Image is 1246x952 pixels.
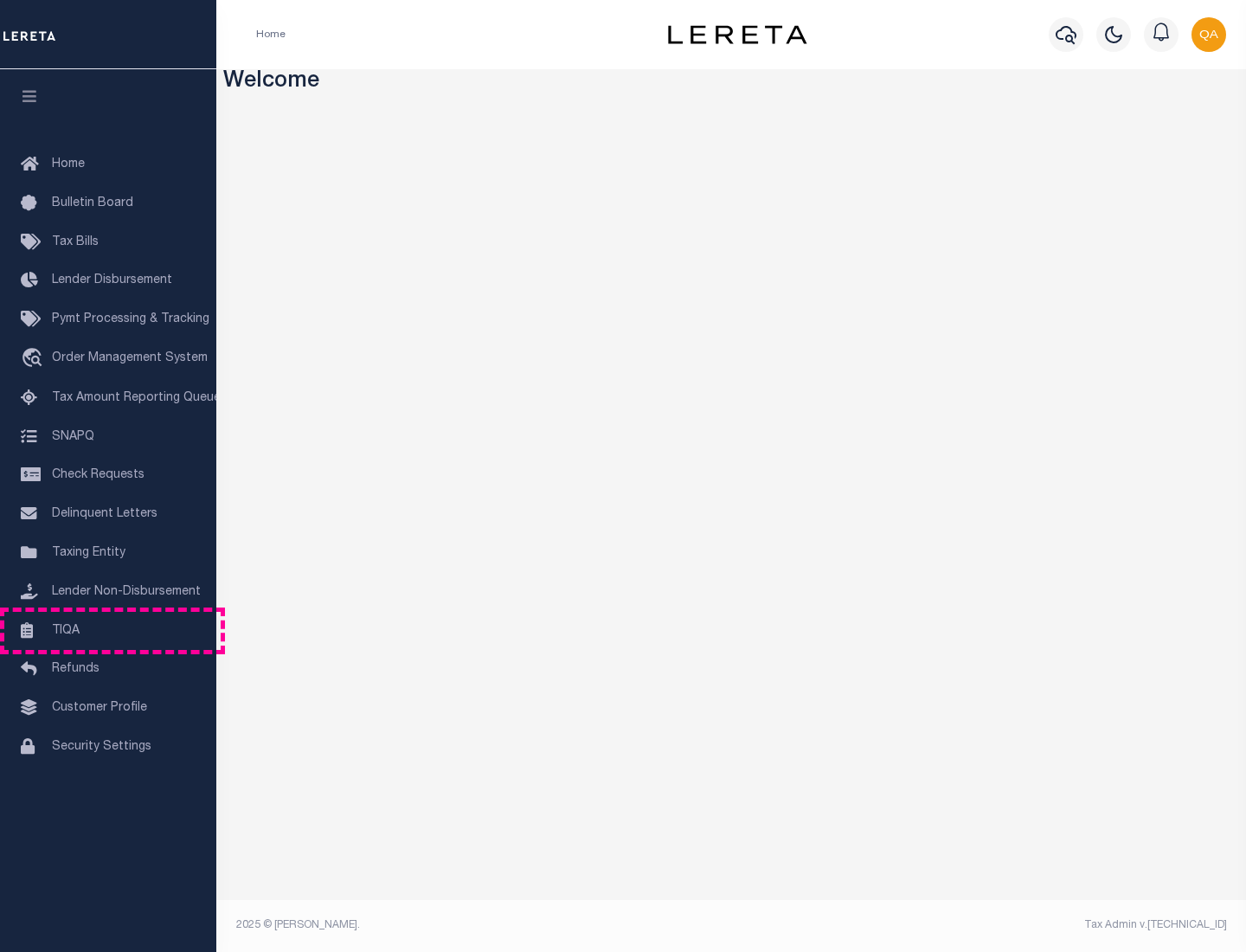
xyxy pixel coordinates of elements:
[52,624,80,636] span: TIQA
[21,348,48,370] i: travel_explore
[52,469,145,481] span: Check Requests
[52,392,221,404] span: Tax Amount Reporting Queue
[52,352,208,364] span: Order Management System
[52,663,100,675] span: Refunds
[52,158,85,170] span: Home
[52,313,209,325] span: Pymt Processing & Tracking
[1191,17,1226,52] img: svg+xml;base64,PHN2ZyB4bWxucz0iaHR0cDovL3d3dy53My5vcmcvMjAwMC9zdmciIHBvaW50ZXItZXZlbnRzPSJub25lIi...
[52,197,133,209] span: Bulletin Board
[744,917,1227,933] div: Tax Admin v.[TECHNICAL_ID]
[52,702,147,714] span: Customer Profile
[223,917,732,933] div: 2025 © [PERSON_NAME].
[52,508,157,520] span: Delinquent Letters
[52,274,172,286] span: Lender Disbursement
[52,430,94,442] span: SNAPQ
[668,25,806,44] img: logo-dark.svg
[223,69,1240,96] h3: Welcome
[52,236,99,248] span: Tax Bills
[52,586,201,598] span: Lender Non-Disbursement
[256,27,286,42] li: Home
[52,741,151,753] span: Security Settings
[52,547,125,559] span: Taxing Entity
